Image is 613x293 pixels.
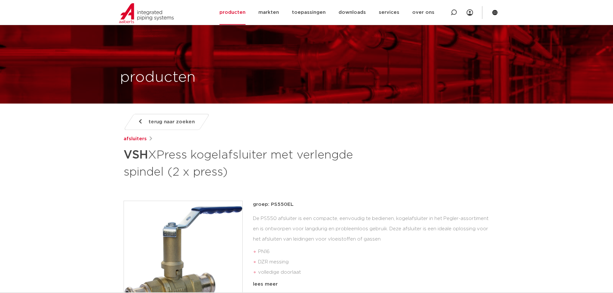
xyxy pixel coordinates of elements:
li: PN16 [258,247,490,257]
li: blow-out en vandalisme bestendige constructie [258,278,490,288]
li: volledige doorlaat [258,267,490,278]
div: lees meer [253,280,490,288]
h1: producten [120,67,196,88]
h1: XPress kogelafsluiter met verlengde spindel (2 x press) [124,145,365,180]
p: groep: PS550EL [253,201,490,208]
div: De PS550 afsluiter is een compacte, eenvoudig te bedienen, kogelafsluiter in het Pegler-assortime... [253,214,490,278]
strong: VSH [124,149,148,161]
li: DZR messing [258,257,490,267]
a: afsluiters [124,135,147,143]
a: terug naar zoeken [123,114,209,130]
span: terug naar zoeken [149,117,195,127]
